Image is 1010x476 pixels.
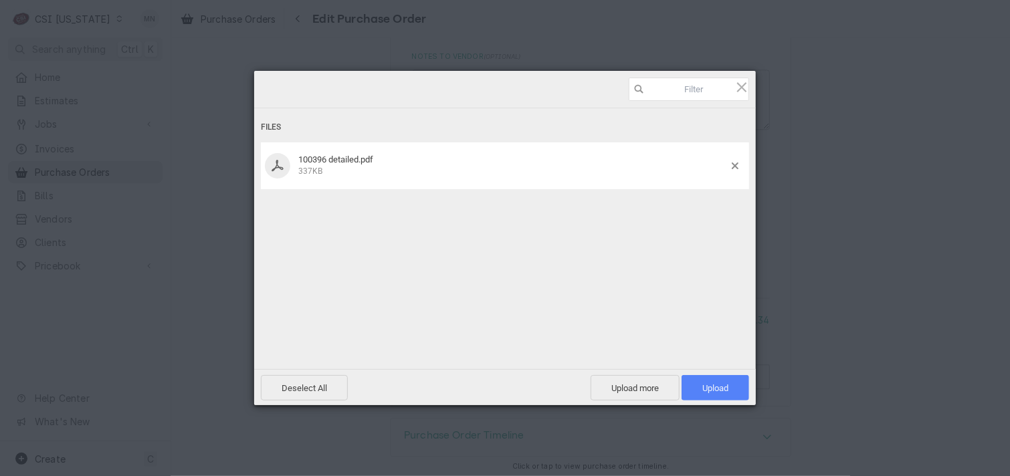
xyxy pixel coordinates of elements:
[298,166,322,176] span: 337KB
[261,375,348,400] span: Deselect All
[629,78,749,101] input: Filter
[682,375,749,400] span: Upload
[294,154,732,176] div: 100396 detailed.pdf
[734,80,749,94] span: Click here or hit ESC to close picker
[702,383,728,393] span: Upload
[261,115,749,140] div: Files
[298,154,373,164] span: 100396 detailed.pdf
[591,375,680,400] span: Upload more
